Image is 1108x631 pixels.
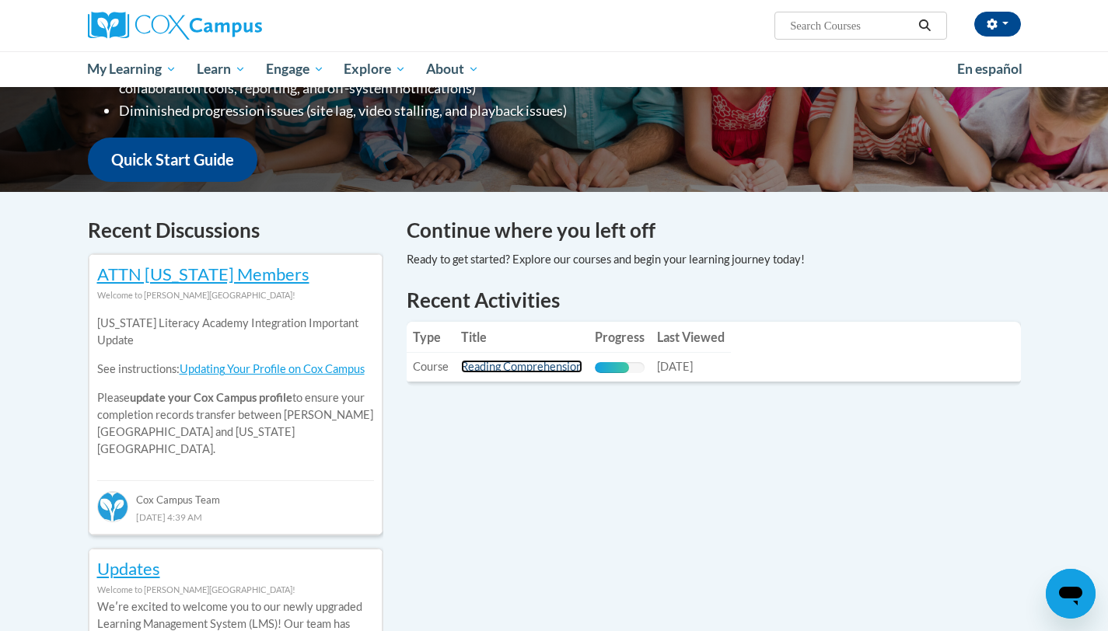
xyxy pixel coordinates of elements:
[88,12,383,40] a: Cox Campus
[130,391,292,404] b: update your Cox Campus profile
[461,360,582,373] a: Reading Comprehension
[65,51,1044,87] div: Main menu
[913,16,936,35] button: Search
[256,51,334,87] a: Engage
[407,215,1021,246] h4: Continue where you left off
[97,480,374,508] div: Cox Campus Team
[788,16,913,35] input: Search Courses
[1046,569,1096,619] iframe: Button to launch messaging window
[197,60,246,78] span: Learn
[97,361,374,378] p: See instructions:
[407,322,455,353] th: Type
[413,360,449,373] span: Course
[97,558,160,579] a: Updates
[87,60,177,78] span: My Learning
[97,287,374,304] div: Welcome to [PERSON_NAME][GEOGRAPHIC_DATA]!
[97,508,374,525] div: [DATE] 4:39 AM
[180,362,365,375] a: Updating Your Profile on Cox Campus
[88,138,257,182] a: Quick Start Guide
[187,51,256,87] a: Learn
[78,51,187,87] a: My Learning
[455,322,589,353] th: Title
[97,304,374,469] div: Please to ensure your completion records transfer between [PERSON_NAME][GEOGRAPHIC_DATA] and [US_...
[416,51,489,87] a: About
[97,491,128,522] img: Cox Campus Team
[97,263,309,284] a: ATTN [US_STATE] Members
[266,60,324,78] span: Engage
[974,12,1021,37] button: Account Settings
[97,581,374,598] div: Welcome to [PERSON_NAME][GEOGRAPHIC_DATA]!
[119,99,652,122] li: Diminished progression issues (site lag, video stalling, and playback issues)
[426,60,479,78] span: About
[651,322,731,353] th: Last Viewed
[88,215,383,246] h4: Recent Discussions
[589,322,651,353] th: Progress
[957,61,1022,77] span: En español
[947,53,1033,85] a: En español
[334,51,416,87] a: Explore
[344,60,406,78] span: Explore
[97,315,374,349] p: [US_STATE] Literacy Academy Integration Important Update
[407,286,1021,314] h1: Recent Activities
[657,360,693,373] span: [DATE]
[88,12,262,40] img: Cox Campus
[595,362,630,373] div: Progress, %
